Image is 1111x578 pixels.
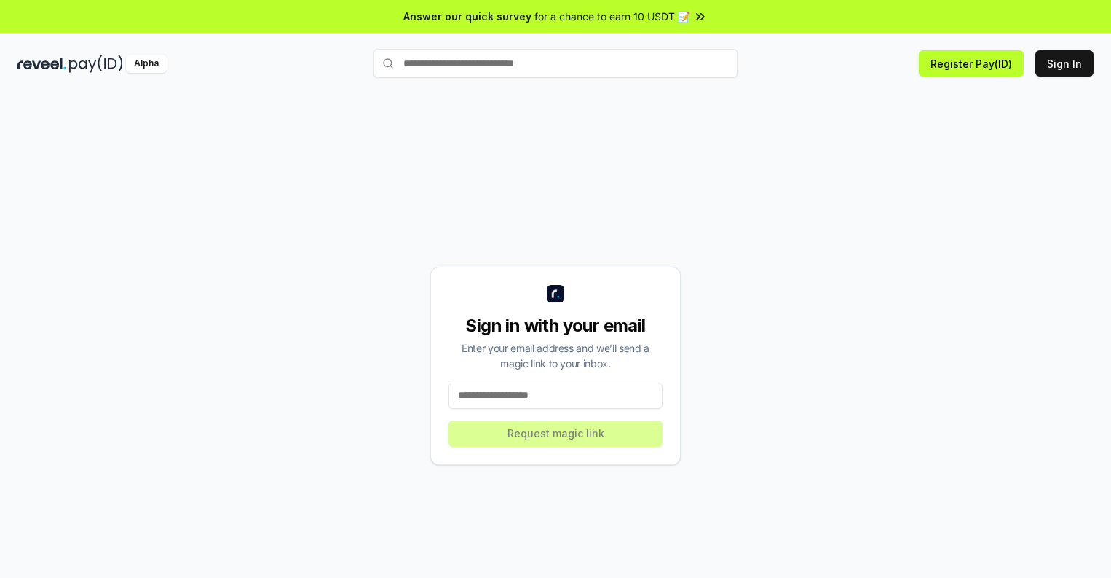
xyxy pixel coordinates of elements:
button: Sign In [1035,50,1094,77]
img: logo_small [547,285,564,302]
span: for a chance to earn 10 USDT 📝 [534,9,690,24]
span: Answer our quick survey [403,9,531,24]
div: Alpha [126,55,167,73]
img: reveel_dark [17,55,66,73]
div: Enter your email address and we’ll send a magic link to your inbox. [448,340,663,371]
div: Sign in with your email [448,314,663,337]
img: pay_id [69,55,123,73]
button: Register Pay(ID) [919,50,1024,77]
